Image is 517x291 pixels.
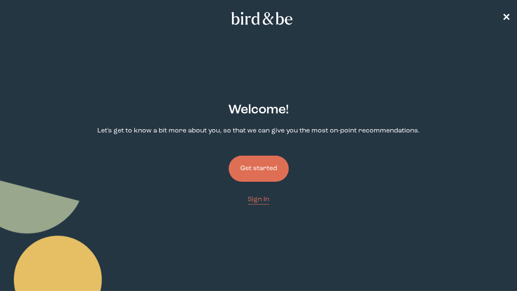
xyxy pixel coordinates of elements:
[248,196,269,203] span: Sign In
[502,13,510,23] span: ✕
[476,252,509,283] iframe: Gorgias live chat messenger
[248,195,269,204] a: Sign In
[228,101,289,120] h2: Welcome !
[97,126,420,136] p: Let's get to know a bit more about you, so that we can give you the most on-point recommendations.
[229,156,289,182] button: Get started
[502,11,510,26] a: ✕
[229,142,289,195] a: Get started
